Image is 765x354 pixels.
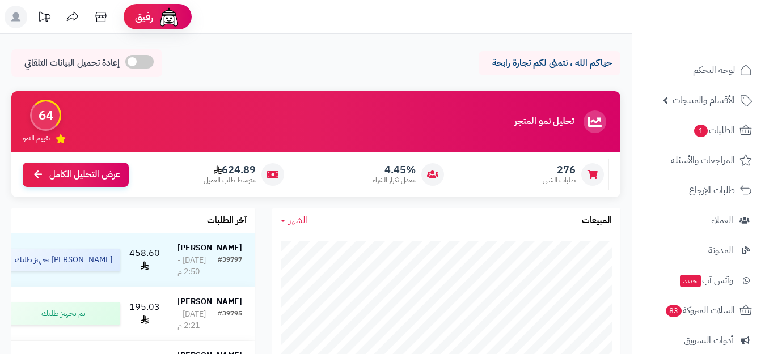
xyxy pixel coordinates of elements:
[158,6,180,28] img: ai-face.png
[582,216,612,226] h3: المبيعات
[639,297,758,324] a: السلات المتروكة83
[543,164,576,176] span: 276
[639,237,758,264] a: المدونة
[23,163,129,187] a: عرض التحليل الكامل
[639,207,758,234] a: العملاء
[204,164,256,176] span: 624.89
[543,176,576,185] span: طلبات الشهر
[177,255,218,278] div: [DATE] - 2:50 م
[684,332,733,348] span: أدوات التسويق
[639,177,758,204] a: طلبات الإرجاع
[639,267,758,294] a: وآتس آبجديد
[671,152,735,168] span: المراجعات والأسئلة
[693,62,735,78] span: لوحة التحكم
[373,164,416,176] span: 4.45%
[639,117,758,144] a: الطلبات1
[5,302,120,325] div: تم تجهيز طلبك
[711,212,733,228] span: العملاء
[281,214,307,227] a: الشهر
[665,302,735,318] span: السلات المتروكة
[218,309,242,331] div: #39795
[514,117,574,127] h3: تحليل نمو المتجر
[24,57,120,70] span: إعادة تحميل البيانات التلقائي
[125,233,164,287] td: 458.60
[666,305,682,317] span: 83
[487,57,612,70] p: حياكم الله ، نتمنى لكم تجارة رابحة
[680,275,701,287] span: جديد
[639,327,758,354] a: أدوات التسويق
[23,134,50,143] span: تقييم النمو
[693,122,735,138] span: الطلبات
[289,214,307,227] span: الشهر
[5,249,120,271] div: [PERSON_NAME] تجهيز طلبك
[218,255,242,278] div: #39797
[694,125,708,137] span: 1
[177,296,242,308] strong: [PERSON_NAME]
[639,147,758,174] a: المراجعات والأسئلة
[30,6,58,31] a: تحديثات المنصة
[639,57,758,84] a: لوحة التحكم
[679,272,733,288] span: وآتس آب
[177,242,242,254] strong: [PERSON_NAME]
[688,28,754,52] img: logo-2.png
[125,287,164,340] td: 195.03
[207,216,247,226] h3: آخر الطلبات
[204,176,256,185] span: متوسط طلب العميل
[49,168,120,181] span: عرض التحليل الكامل
[689,182,735,198] span: طلبات الإرجاع
[373,176,416,185] span: معدل تكرار الشراء
[135,10,153,24] span: رفيق
[177,309,218,331] div: [DATE] - 2:21 م
[673,92,735,108] span: الأقسام والمنتجات
[708,242,733,258] span: المدونة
